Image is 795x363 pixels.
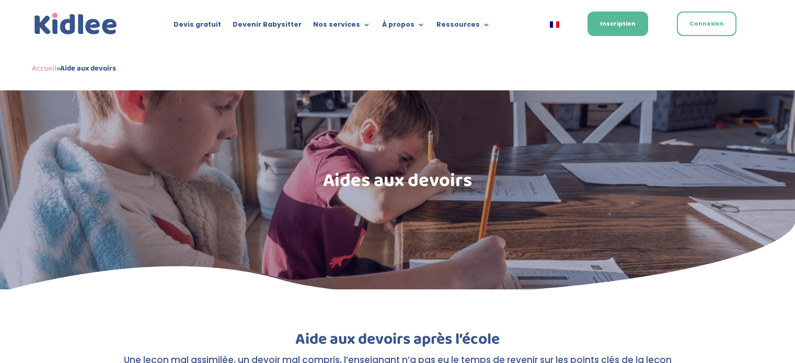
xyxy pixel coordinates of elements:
a: Nos services [313,21,371,32]
a: Ressources [436,21,490,32]
a: Accueil [32,62,56,75]
a: Kidlee Logo [32,10,120,38]
a: Inscription [587,11,648,36]
h1: Aides aux devoirs [116,171,680,195]
strong: Aide aux devoirs [60,62,116,75]
img: logo_kidlee_bleu [32,10,120,38]
a: À propos [382,21,425,32]
h2: Aide aux devoirs après l’école [116,332,680,353]
a: Devenir Babysitter [233,21,302,32]
img: Français [550,21,559,28]
a: Devis gratuit [174,21,221,32]
span: » [32,62,116,75]
a: Connexion [677,11,736,36]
